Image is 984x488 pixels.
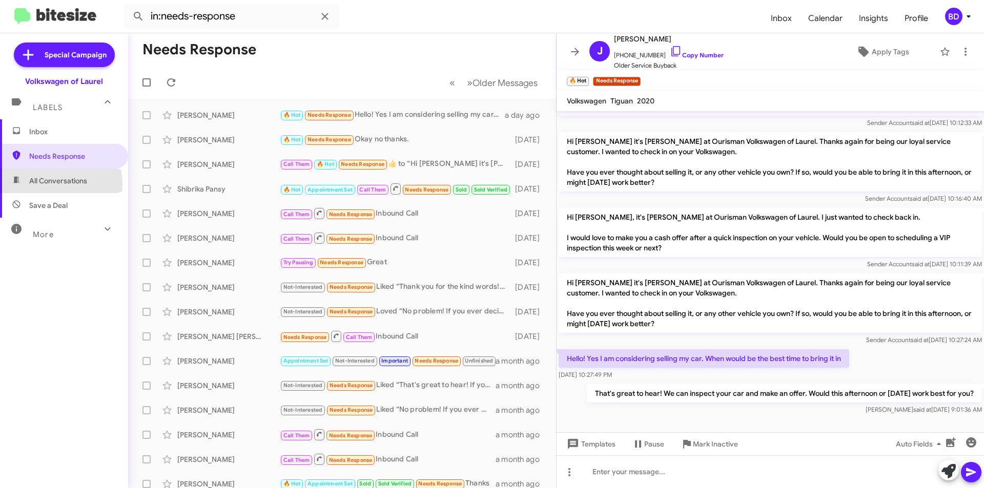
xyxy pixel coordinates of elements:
[510,208,548,219] div: [DATE]
[280,281,510,293] div: Liked “Thank you for the kind words! If you ever reconsider or have questions about selling your ...
[280,158,510,170] div: ​👍​ to “ Hi [PERSON_NAME] it's [PERSON_NAME] at Ourisman Volkswagen of Laurel. You're invited to ...
[283,432,310,439] span: Call Them
[330,284,373,290] span: Needs Response
[936,8,973,25] button: BD
[33,103,63,112] span: Labels
[283,112,301,118] span: 🔥 Hot
[896,435,945,453] span: Auto Fields
[359,480,371,487] span: Sold
[510,184,548,194] div: [DATE]
[359,186,386,193] span: Call Them
[496,454,548,464] div: a month ago
[320,259,363,266] span: Needs Response
[693,435,738,453] span: Mark Inactive
[177,282,280,292] div: [PERSON_NAME]
[29,200,68,210] span: Save a Deal
[587,384,982,402] p: That's great to hear! We can inspect your car and make an offer. Would this afternoon or [DATE] w...
[124,4,339,29] input: Search
[800,4,851,33] a: Calendar
[177,159,280,169] div: [PERSON_NAME]
[329,432,373,439] span: Needs Response
[283,382,323,389] span: Not-Interested
[177,454,280,464] div: [PERSON_NAME]
[280,134,510,145] div: Okay no thanks.
[624,435,672,453] button: Pause
[283,236,310,242] span: Call Them
[559,208,982,257] p: Hi [PERSON_NAME], it's [PERSON_NAME] at Ourisman Volkswagen of Laurel. I just wanted to check bac...
[33,230,54,239] span: More
[496,430,548,440] div: a month ago
[177,135,280,145] div: [PERSON_NAME]
[510,135,548,145] div: [DATE]
[280,404,496,416] div: Liked “No problem! If you ever change your mind or want to explore options with us, just let me k...
[329,236,373,242] span: Needs Response
[510,307,548,317] div: [DATE]
[177,331,280,342] div: [PERSON_NAME] [PERSON_NAME]
[142,41,256,58] h1: Needs Response
[559,132,982,192] p: Hi [PERSON_NAME] it's [PERSON_NAME] at Ourisman Volkswagen of Laurel. Thanks again for being our ...
[912,119,930,126] span: said at
[29,151,116,161] span: Needs Response
[912,260,930,268] span: said at
[381,357,408,364] span: Important
[614,33,724,45] span: [PERSON_NAME]
[496,380,548,391] div: a month ago
[280,231,510,244] div: Inbound Call
[614,45,724,60] span: [PHONE_NUMBER]
[177,110,280,120] div: [PERSON_NAME]
[330,382,373,389] span: Needs Response
[330,407,373,413] span: Needs Response
[283,186,301,193] span: 🔥 Hot
[496,405,548,415] div: a month ago
[177,380,280,391] div: [PERSON_NAME]
[867,119,982,126] span: Sender Account [DATE] 10:12:33 AM
[896,4,936,33] a: Profile
[614,60,724,71] span: Older Service Buyback
[565,435,616,453] span: Templates
[559,349,849,368] p: Hello! Yes I am considering selling my car. When would be the best time to bring it in
[177,258,280,268] div: [PERSON_NAME]
[597,43,603,59] span: J
[610,96,633,105] span: Tiguan
[280,379,496,391] div: Liked “That's great to hear! If you ever consider selling your Highlander or any other vehicle in...
[866,406,982,413] span: [PERSON_NAME] [DATE] 9:01:36 AM
[45,50,107,60] span: Special Campaign
[280,330,510,343] div: Inbound Call
[866,336,982,344] span: Sender Account [DATE] 10:27:24 AM
[444,72,544,93] nav: Page navigation example
[29,176,87,186] span: All Conversations
[910,195,928,202] span: said at
[644,435,664,453] span: Pause
[283,407,323,413] span: Not-Interested
[283,308,323,315] span: Not-Interested
[510,258,548,268] div: [DATE]
[510,233,548,243] div: [DATE]
[177,430,280,440] div: [PERSON_NAME]
[593,77,640,86] small: Needs Response
[283,284,323,290] span: Not-Interested
[280,428,496,441] div: Inbound Call
[851,4,896,33] a: Insights
[346,334,373,341] span: Call Them
[418,480,462,487] span: Needs Response
[456,186,467,193] span: Sold
[177,405,280,415] div: [PERSON_NAME]
[283,357,329,364] span: Appointment Set
[557,435,624,453] button: Templates
[510,331,548,342] div: [DATE]
[888,435,953,453] button: Auto Fields
[329,211,373,218] span: Needs Response
[177,233,280,243] div: [PERSON_NAME]
[14,43,115,67] a: Special Campaign
[177,356,280,366] div: [PERSON_NAME]
[449,76,455,89] span: «
[280,257,510,268] div: Great
[307,186,353,193] span: Appointment Set
[317,161,334,167] span: 🔥 Hot
[283,480,301,487] span: 🔥 Hot
[443,72,461,93] button: Previous
[467,76,473,89] span: »
[29,126,116,137] span: Inbox
[474,186,508,193] span: Sold Verified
